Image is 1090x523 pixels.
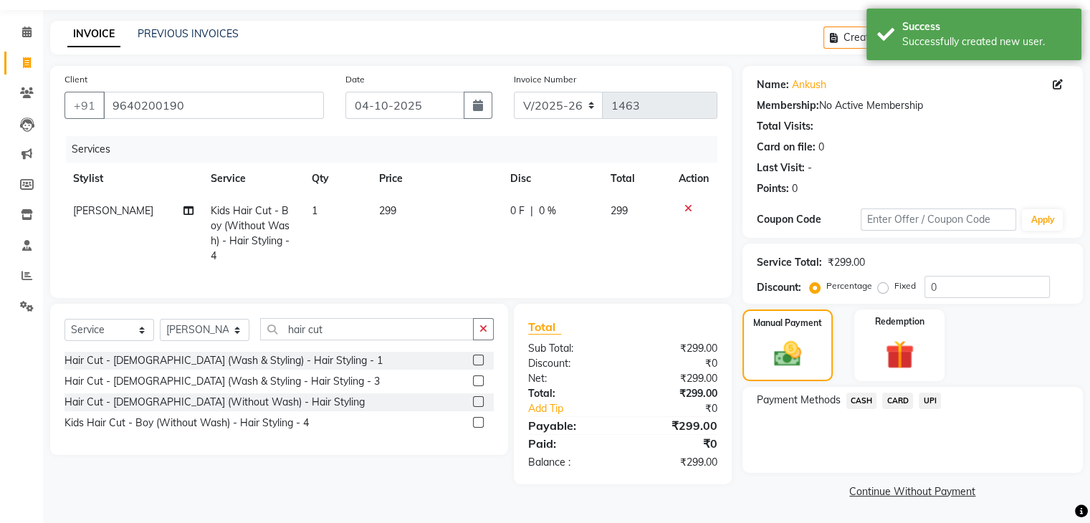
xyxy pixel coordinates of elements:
div: Balance : [517,455,623,470]
th: Total [602,163,670,195]
div: ₹299.00 [623,417,728,434]
span: 0 % [539,203,556,219]
div: Coupon Code [757,212,861,227]
span: CARD [882,393,913,409]
span: Kids Hair Cut - Boy (Without Wash) - Hair Styling - 4 [211,204,290,262]
div: No Active Membership [757,98,1069,113]
div: Total Visits: [757,119,813,134]
div: Hair Cut - [DEMOGRAPHIC_DATA] (Without Wash) - Hair Styling [64,395,365,410]
a: Ankush [792,77,826,92]
th: Price [370,163,502,195]
span: UPI [919,393,941,409]
span: Total [528,320,561,335]
span: [PERSON_NAME] [73,204,153,217]
div: ₹0 [623,435,728,452]
div: Discount: [517,356,623,371]
span: 0 F [510,203,525,219]
img: _cash.svg [765,338,810,370]
div: Name: [757,77,789,92]
div: Discount: [757,280,801,295]
div: Last Visit: [757,160,805,176]
div: ₹299.00 [623,371,728,386]
div: ₹0 [640,401,727,416]
span: Payment Methods [757,393,841,408]
th: Qty [303,163,370,195]
a: INVOICE [67,21,120,47]
label: Invoice Number [514,73,576,86]
div: Sub Total: [517,341,623,356]
div: 0 [792,181,798,196]
div: Payable: [517,417,623,434]
div: Services [66,136,728,163]
label: Client [64,73,87,86]
button: +91 [64,92,105,119]
div: Points: [757,181,789,196]
label: Percentage [826,279,872,292]
span: | [530,203,533,219]
div: ₹299.00 [828,255,865,270]
input: Search or Scan [260,318,474,340]
input: Enter Offer / Coupon Code [861,208,1017,231]
div: ₹299.00 [623,341,728,356]
button: Apply [1022,209,1063,231]
div: - [808,160,812,176]
th: Disc [502,163,602,195]
div: Hair Cut - [DEMOGRAPHIC_DATA] (Wash & Styling - Hair Styling - 3 [64,374,380,389]
div: Service Total: [757,255,822,270]
div: Success [902,19,1071,34]
a: PREVIOUS INVOICES [138,27,239,40]
th: Stylist [64,163,202,195]
span: CASH [846,393,877,409]
div: Net: [517,371,623,386]
input: Search by Name/Mobile/Email/Code [103,92,324,119]
button: Create New [823,27,906,49]
div: ₹0 [623,356,728,371]
label: Date [345,73,365,86]
span: 299 [611,204,628,217]
div: Successfully created new user. [902,34,1071,49]
div: 0 [818,140,824,155]
label: Redemption [875,315,924,328]
div: Membership: [757,98,819,113]
div: Card on file: [757,140,816,155]
div: Paid: [517,435,623,452]
span: 299 [379,204,396,217]
label: Manual Payment [753,317,822,330]
div: Total: [517,386,623,401]
label: Fixed [894,279,916,292]
a: Continue Without Payment [745,484,1080,499]
span: 1 [312,204,317,217]
th: Action [670,163,717,195]
div: ₹299.00 [623,386,728,401]
a: Add Tip [517,401,640,416]
img: _gift.svg [876,337,923,373]
div: Kids Hair Cut - Boy (Without Wash) - Hair Styling - 4 [64,416,309,431]
div: ₹299.00 [623,455,728,470]
th: Service [202,163,303,195]
div: Hair Cut - [DEMOGRAPHIC_DATA] (Wash & Styling) - Hair Styling - 1 [64,353,383,368]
